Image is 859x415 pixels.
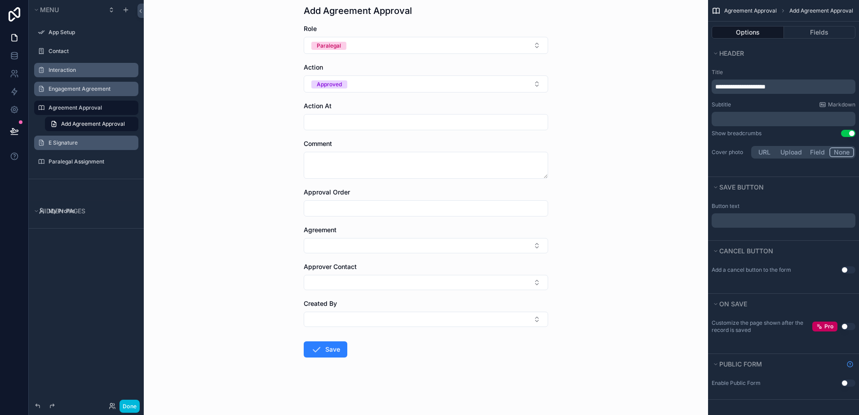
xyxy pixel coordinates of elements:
button: Menu [32,4,102,16]
label: Contact [49,48,133,55]
a: Markdown [819,101,855,108]
span: Cancel button [719,247,773,255]
div: Show breadcrumbs [712,130,762,137]
button: Save button [712,181,850,194]
button: On save [712,298,850,310]
span: Comment [304,140,332,147]
button: Header [712,47,850,60]
div: scrollable content [712,79,855,94]
label: Agreement Approval [49,104,133,111]
span: Add Agreement Approval [61,120,125,128]
button: Select Button [304,238,548,253]
button: URL [753,147,776,157]
label: Title [712,69,855,76]
h1: Add Agreement Approval [304,4,412,17]
span: Approver Contact [304,263,357,270]
label: Engagement Agreement [49,85,133,93]
button: Done [120,400,140,413]
span: Public form [719,360,762,368]
button: None [829,147,854,157]
span: Markdown [828,101,855,108]
svg: Show help information [846,361,854,368]
label: Add a cancel button to the form [712,266,791,274]
label: App Setup [49,29,133,36]
button: Fields [784,26,856,39]
a: Add Agreement Approval [45,117,138,131]
span: Action At [304,102,332,110]
span: Header [719,49,744,57]
button: Save [304,341,347,358]
label: My Profile [49,207,133,215]
div: Paralegal [317,42,341,50]
div: Enable Public Form [712,380,761,387]
span: Agreement [304,226,337,234]
label: Customize the page shown after the record is saved [712,319,812,334]
label: Paralegal Assignment [49,158,133,165]
button: Upload [776,147,806,157]
button: Cancel button [712,245,850,257]
button: Hidden pages [32,205,135,217]
button: Select Button [304,275,548,290]
label: Interaction [49,66,133,74]
span: Save button [719,183,764,191]
button: Select Button [304,37,548,54]
div: scrollable content [712,213,855,228]
button: Field [806,147,830,157]
span: Role [304,25,317,32]
span: Pro [824,323,833,330]
span: On save [719,300,747,308]
button: Public form [712,358,843,371]
button: Options [712,26,784,39]
div: scrollable content [712,112,855,126]
button: Select Button [304,75,548,93]
span: Agreement Approval [724,7,777,14]
span: Action [304,63,323,71]
button: Select Button [304,312,548,327]
label: Cover photo [712,149,748,156]
label: Subtitle [712,101,731,108]
span: Approval Order [304,188,350,196]
span: Add Agreement Approval [789,7,853,14]
div: Approved [317,80,342,88]
span: Created By [304,300,337,307]
label: E Signature [49,139,133,146]
label: Button text [712,203,739,210]
span: Menu [40,6,59,13]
